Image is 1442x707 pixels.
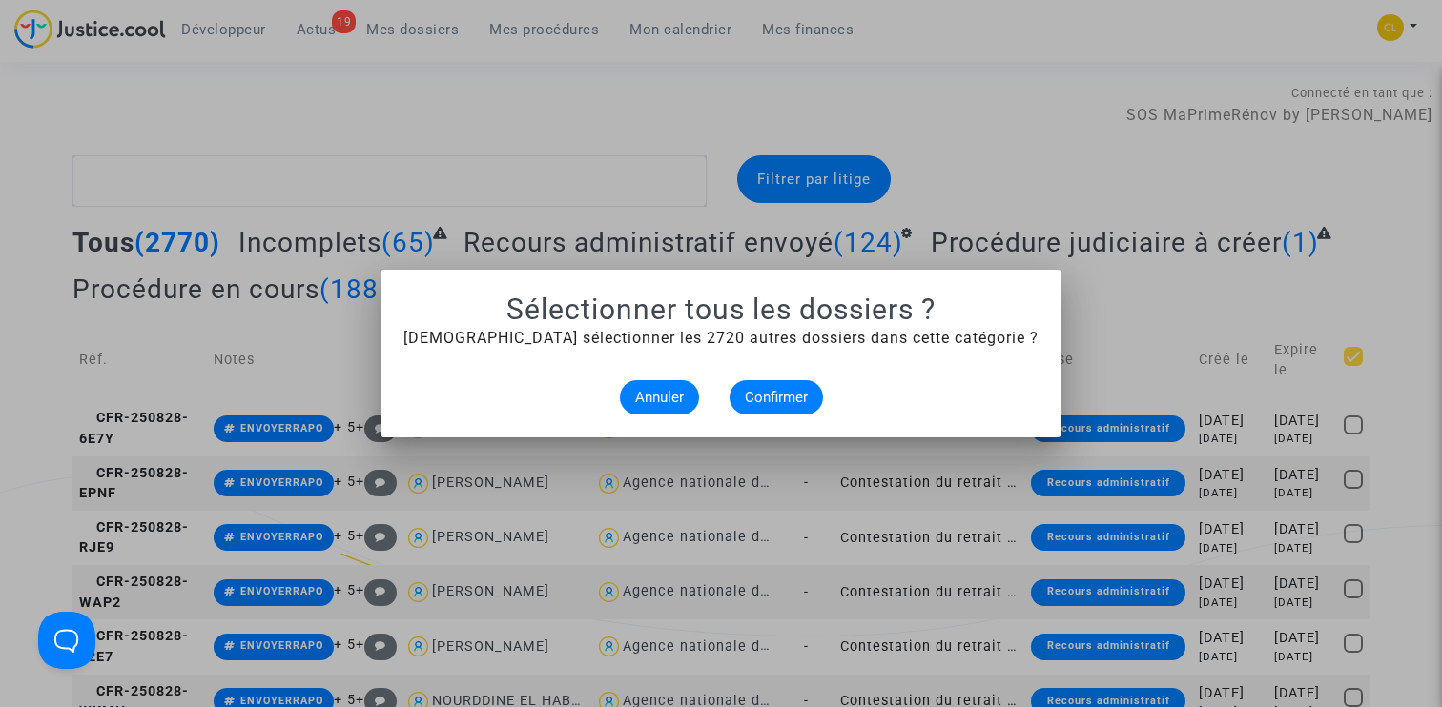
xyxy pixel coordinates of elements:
[403,293,1039,327] h1: Sélectionner tous les dossiers ?
[730,380,823,414] button: Confirmer
[745,389,808,406] span: Confirmer
[620,380,699,414] button: Annuler
[38,612,95,669] iframe: Help Scout Beacon - Open
[403,329,1039,347] span: [DEMOGRAPHIC_DATA] sélectionner les 2720 autres dossiers dans cette catégorie ?
[635,389,684,406] span: Annuler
